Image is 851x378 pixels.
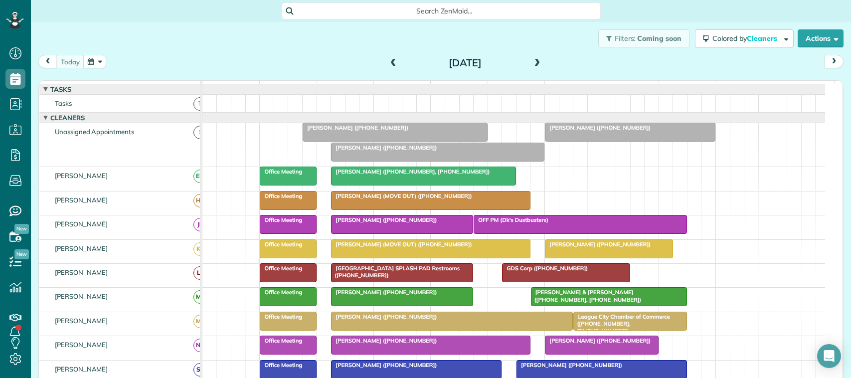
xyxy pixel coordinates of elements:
span: Office Meeting [259,192,303,199]
span: LF [193,266,207,280]
span: ! [193,126,207,139]
button: prev [38,55,57,68]
span: [PERSON_NAME] ([PHONE_NUMBER]) [302,124,409,131]
span: Tasks [53,99,74,107]
span: MB [193,315,207,328]
span: Tasks [48,85,73,93]
span: [PERSON_NAME] ([PHONE_NUMBER]) [331,313,437,320]
span: [PERSON_NAME] ([PHONE_NUMBER]) [544,241,651,248]
span: [GEOGRAPHIC_DATA] SPLASH PAD Restrooms ([PHONE_NUMBER]) [331,265,460,279]
span: EM [193,170,207,183]
span: MT [193,290,207,304]
span: 2pm [602,83,620,91]
span: 3pm [659,83,677,91]
span: KB [193,242,207,256]
span: 11am [431,83,453,91]
span: New [14,249,29,259]
span: [PERSON_NAME] & [PERSON_NAME] ([PHONE_NUMBER], [PHONE_NUMBER]) [530,289,642,303]
span: SB [193,363,207,377]
span: 12pm [488,83,510,91]
span: 5pm [773,83,791,91]
span: Office Meeting [259,216,303,223]
span: [PERSON_NAME] (MOVE OUT) ([PHONE_NUMBER]) [331,192,472,199]
span: Cleaners [48,114,87,122]
span: Office Meeting [259,265,303,272]
span: JB [193,218,207,231]
span: [PERSON_NAME] (MOVE OUT) ([PHONE_NUMBER]) [331,241,472,248]
span: Office Meeting [259,337,303,344]
span: 8am [260,83,278,91]
span: [PERSON_NAME] [53,268,110,276]
span: Filters: [615,34,636,43]
span: Office Meeting [259,289,303,296]
button: Colored byCleaners [695,29,794,47]
span: [PERSON_NAME] ([PHONE_NUMBER]) [331,362,437,369]
span: Office Meeting [259,362,303,369]
span: [PERSON_NAME] ([PHONE_NUMBER]) [544,337,651,344]
span: [PERSON_NAME] [53,196,110,204]
span: 10am [374,83,396,91]
span: [PERSON_NAME] [53,220,110,228]
span: League City Chamber of Commerce ([PHONE_NUMBER], [PHONE_NUMBER]) [573,313,670,335]
div: Open Intercom Messenger [817,344,841,368]
span: Office Meeting [259,168,303,175]
span: 7am [202,83,221,91]
span: [PERSON_NAME] [53,317,110,325]
span: Unassigned Appointments [53,128,136,136]
span: [PERSON_NAME] [53,365,110,373]
span: New [14,224,29,234]
button: next [825,55,844,68]
span: GDS Corp ([PHONE_NUMBER]) [502,265,588,272]
span: 1pm [545,83,562,91]
span: Coming soon [637,34,682,43]
span: [PERSON_NAME] ([PHONE_NUMBER], [PHONE_NUMBER]) [331,168,490,175]
span: OFF PM (Dk's Dustbusters) [473,216,549,223]
span: [PERSON_NAME] ([PHONE_NUMBER]) [544,124,651,131]
span: HC [193,194,207,207]
button: Actions [798,29,844,47]
span: NN [193,339,207,352]
span: T [193,97,207,111]
span: Cleaners [747,34,779,43]
span: [PERSON_NAME] ([PHONE_NUMBER]) [331,144,437,151]
span: [PERSON_NAME] [53,244,110,252]
span: [PERSON_NAME] [53,172,110,180]
span: [PERSON_NAME] [53,292,110,300]
span: [PERSON_NAME] ([PHONE_NUMBER]) [331,337,437,344]
span: Office Meeting [259,241,303,248]
span: Office Meeting [259,313,303,320]
span: [PERSON_NAME] ([PHONE_NUMBER]) [331,216,437,223]
span: [PERSON_NAME] [53,341,110,349]
span: 9am [317,83,336,91]
h2: [DATE] [403,57,527,68]
span: 4pm [716,83,734,91]
span: [PERSON_NAME] ([PHONE_NUMBER]) [331,289,437,296]
span: Colored by [712,34,781,43]
span: [PERSON_NAME] ([PHONE_NUMBER]) [516,362,623,369]
button: today [56,55,84,68]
